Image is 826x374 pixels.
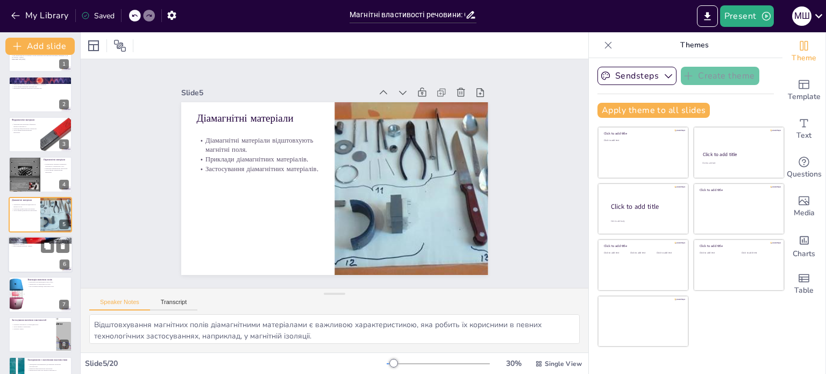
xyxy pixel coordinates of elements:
span: Text [796,130,811,142]
button: М Ш [792,5,811,27]
button: Add slide [5,38,75,55]
div: 1 [9,37,72,72]
span: Single View [545,359,582,368]
div: Add a table [782,265,825,304]
div: Click to add text [604,139,681,142]
p: Застосування діамагнітних матеріалів. [12,209,37,211]
div: Click to add title [604,244,681,248]
p: Приклади діамагнітних матеріалів. [12,208,37,210]
div: Click to add text [742,252,775,255]
div: Click to add text [630,252,654,255]
div: https://cdn.sendsteps.com/images/logo/sendsteps_logo_white.pnghttps://cdn.sendsteps.com/images/lo... [9,157,72,192]
p: Themes [617,32,772,58]
div: Get real-time input from your audience [782,149,825,187]
div: https://cdn.sendsteps.com/images/logo/sendsteps_logo_white.pnghttps://cdn.sendsteps.com/images/lo... [8,236,73,273]
div: https://cdn.sendsteps.com/images/logo/sendsteps_logo_white.pnghttps://cdn.sendsteps.com/images/lo... [9,117,72,152]
p: Ферромагнітні, парамагнітні та діамагнітні матеріали. [12,83,69,86]
p: Важливість вивчення магнітних властивостей. [12,87,69,89]
p: Закріплення знань про магнітні властивості. [27,370,69,372]
div: https://cdn.sendsteps.com/images/logo/sendsteps_logo_white.pnghttps://cdn.sendsteps.com/images/lo... [9,197,72,232]
p: Застосування гіпотези Ампера. [11,245,69,248]
div: Click to add text [657,252,681,255]
button: Apply theme to all slides [597,103,710,118]
p: Діамагнітні матеріали [210,83,333,123]
p: Гіпотеза [PERSON_NAME] пояснює взаємодію струмів і магнітних полів. [11,241,69,243]
p: Проведення експериментів для вивчення магнітних властивостей. [27,364,69,368]
input: Insert title [350,7,465,23]
div: Click to add title [700,188,777,192]
p: Діамагнітні матеріали [12,199,37,202]
button: Create theme [681,67,759,85]
div: Saved [81,11,115,21]
button: Sendsteps [597,67,677,85]
p: Ферромагнітні матеріали зберігають магнітні властивості. [12,123,37,127]
p: Generated with [URL] [12,59,69,61]
p: Застосування взаємодії магнітних полів. [27,285,69,287]
div: 8 [59,340,69,349]
button: Delete Slide [56,239,69,252]
p: Парамагнітні матеріали виявляють властивості в магнітному полі. [44,164,69,167]
span: Media [794,207,815,219]
button: Present [720,5,774,27]
div: Click to add title [703,151,774,158]
div: Click to add text [700,252,734,255]
textarea: Відштовхування магнітних полів діамагнітними матеріалами є важливою характеристикою, яка робить ї... [89,314,580,344]
p: Діамагнітні матеріали відштовхують магнітні поля. [12,203,37,207]
div: Click to add body [611,220,679,222]
span: Position [113,39,126,52]
div: 8 [9,317,72,352]
div: Add text boxes [782,110,825,149]
p: Застосування магнітних властивостей. [12,85,69,87]
button: Export to PowerPoint [697,5,718,27]
div: Slide 5 [200,58,389,107]
p: Гіпотеза Ампера [11,238,69,242]
button: My Library [8,7,73,24]
div: Change the overall theme [782,32,825,71]
span: Questions [787,168,822,180]
div: Layout [85,37,102,54]
div: 6 [60,259,69,269]
button: Duplicate Slide [41,239,54,252]
p: Приклади діамагнітних матеріалів. [202,126,324,161]
p: Відкриття Ампера. [11,243,69,245]
div: 4 [59,180,69,189]
span: Template [788,91,821,103]
p: Магнітні властивості визначаються реакцією на магнітні поля. [12,81,69,83]
p: У цій презентації ми розглянемо основи магнітних властивостей речовини, принципи їх дії та гіпоте... [12,54,69,58]
div: Click to add text [604,252,628,255]
div: 7 [9,277,72,312]
button: Speaker Notes [89,299,150,311]
span: Table [794,285,814,297]
p: Магнітні записи. [12,328,53,330]
p: Застосування парамагнітних матеріалів. [44,170,69,173]
p: Магнітні властивості в електродвигунах. [12,323,53,326]
div: Add charts and graphs [782,226,825,265]
p: Взаємодія магнітних полів [27,279,69,282]
p: Приклади ферромагнітних матеріалів. [12,128,37,130]
div: 3 [59,139,69,149]
div: Click to add text [702,162,774,165]
p: Притягуючі та відштовхуючі сили. [27,284,69,286]
div: Slide 5 / 20 [85,358,387,369]
div: 7 [59,300,69,309]
div: Add ready made slides [782,71,825,110]
div: https://cdn.sendsteps.com/images/logo/sendsteps_logo_white.pnghttps://cdn.sendsteps.com/images/lo... [9,76,72,112]
div: 1 [59,59,69,69]
button: Transcript [150,299,198,311]
p: Застосування в генераторах. [12,326,53,328]
div: Add images, graphics, shapes or video [782,187,825,226]
p: Парамагнітні матеріали [44,158,69,161]
p: Магнітні поля взаємодіють між собою. [27,281,69,284]
div: 30 % [501,358,526,369]
p: Що таке магнітні властивості? [12,79,69,82]
span: Theme [792,52,816,64]
p: Застосування діамагнітних матеріалів. [200,136,322,171]
p: Вивчення ферромагнітних матеріалів. [27,368,69,370]
div: 5 [59,220,69,229]
div: 2 [59,100,69,109]
div: Click to add title [700,244,777,248]
div: Click to add title [604,131,681,136]
p: Приклади парамагнітних матеріалів. [44,167,69,170]
p: Діамагнітні матеріали відштовхують магнітні поля. [203,108,327,152]
p: Експерименти з магнітними властивостями [27,358,69,362]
